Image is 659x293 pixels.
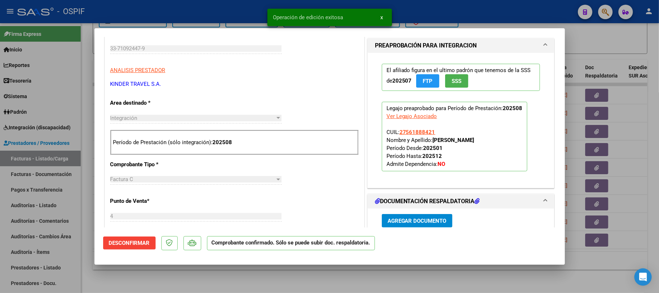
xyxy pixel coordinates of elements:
strong: 202507 [392,78,412,84]
div: Open Intercom Messenger [634,268,652,286]
button: Agregar Documento [382,214,452,227]
strong: 202508 [213,139,232,146]
span: Integración [110,115,138,121]
span: SSS [452,78,461,84]
p: El afiliado figura en el ultimo padrón que tenemos de la SSS de [382,64,540,91]
p: Comprobante confirmado. Sólo se puede subir doc. respaldatoria. [207,236,375,250]
button: SSS [445,74,468,88]
span: FTP [423,78,432,84]
mat-expansion-panel-header: DOCUMENTACIÓN RESPALDATORIA [368,194,554,209]
p: KINDER TRAVEL S.A. [110,80,359,88]
span: 27561888421 [400,129,435,135]
span: Operación de edición exitosa [273,14,343,21]
button: FTP [416,74,439,88]
strong: 202512 [423,153,442,159]
span: Desconfirmar [109,240,150,246]
h1: PREAPROBACIÓN PARA INTEGRACION [375,41,477,50]
div: Ver Legajo Asociado [386,112,437,120]
strong: 202501 [423,145,443,151]
h1: DOCUMENTACIÓN RESPALDATORIA [375,197,480,206]
span: x [381,14,383,21]
strong: [PERSON_NAME] [433,137,474,143]
mat-expansion-panel-header: PREAPROBACIÓN PARA INTEGRACION [368,38,554,53]
span: CUIL: Nombre y Apellido: Período Desde: Período Hasta: Admite Dependencia: [386,129,474,167]
span: Agregar Documento [388,218,447,224]
p: Punto de Venta [110,197,185,205]
button: x [375,11,389,24]
div: PREAPROBACIÓN PARA INTEGRACION [368,53,554,188]
span: Factura C [110,176,134,183]
strong: 202508 [503,105,523,112]
span: ANALISIS PRESTADOR [110,67,165,74]
p: Area destinado * [110,99,185,107]
strong: NO [438,161,445,167]
p: Período de Prestación (sólo integración): [113,138,356,147]
button: Desconfirmar [103,237,156,250]
p: Legajo preaprobado para Período de Prestación: [382,102,527,171]
p: Comprobante Tipo * [110,160,185,169]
